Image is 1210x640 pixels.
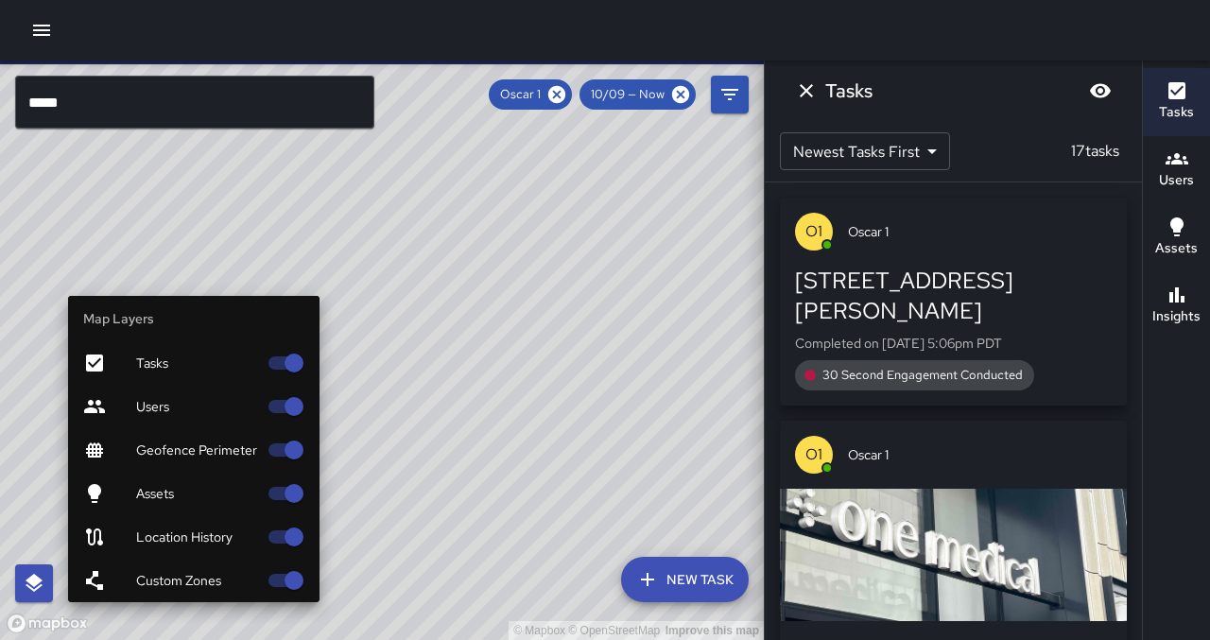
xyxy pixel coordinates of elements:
div: Assets [68,472,320,515]
h6: Assets [1155,238,1198,259]
button: Blur [1081,72,1119,110]
button: New Task [621,557,749,602]
h6: Insights [1152,306,1201,327]
span: Location History [136,528,257,546]
div: Tasks [68,341,320,385]
p: O1 [805,220,822,243]
div: 10/09 — Now [579,79,696,110]
div: Custom Zones [68,559,320,602]
span: Tasks [136,354,257,372]
button: Users [1143,136,1210,204]
span: Oscar 1 [489,85,552,104]
span: Assets [136,484,257,503]
div: Newest Tasks First [780,132,950,170]
span: 30 Second Engagement Conducted [811,366,1034,385]
p: O1 [805,443,822,466]
span: Oscar 1 [848,222,1112,241]
p: Completed on [DATE] 5:06pm PDT [795,334,1112,353]
button: Assets [1143,204,1210,272]
button: Dismiss [787,72,825,110]
div: Location History [68,515,320,559]
li: Map Layers [68,296,320,341]
p: 17 tasks [1063,140,1127,163]
div: Geofence Perimeter [68,428,320,472]
span: Users [136,397,257,416]
span: Geofence Perimeter [136,441,257,459]
div: Users [68,385,320,428]
button: Insights [1143,272,1210,340]
button: O1Oscar 1[STREET_ADDRESS][PERSON_NAME]Completed on [DATE] 5:06pm PDT30 Second Engagement Conducted [780,198,1127,406]
span: Custom Zones [136,571,257,590]
div: [STREET_ADDRESS][PERSON_NAME] [795,266,1112,326]
h6: Tasks [825,76,873,106]
span: 10/09 — Now [579,85,676,104]
div: Oscar 1 [489,79,572,110]
button: Tasks [1143,68,1210,136]
h6: Tasks [1159,102,1194,123]
span: Oscar 1 [848,445,1112,464]
button: Filters [711,76,749,113]
h6: Users [1159,170,1194,191]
